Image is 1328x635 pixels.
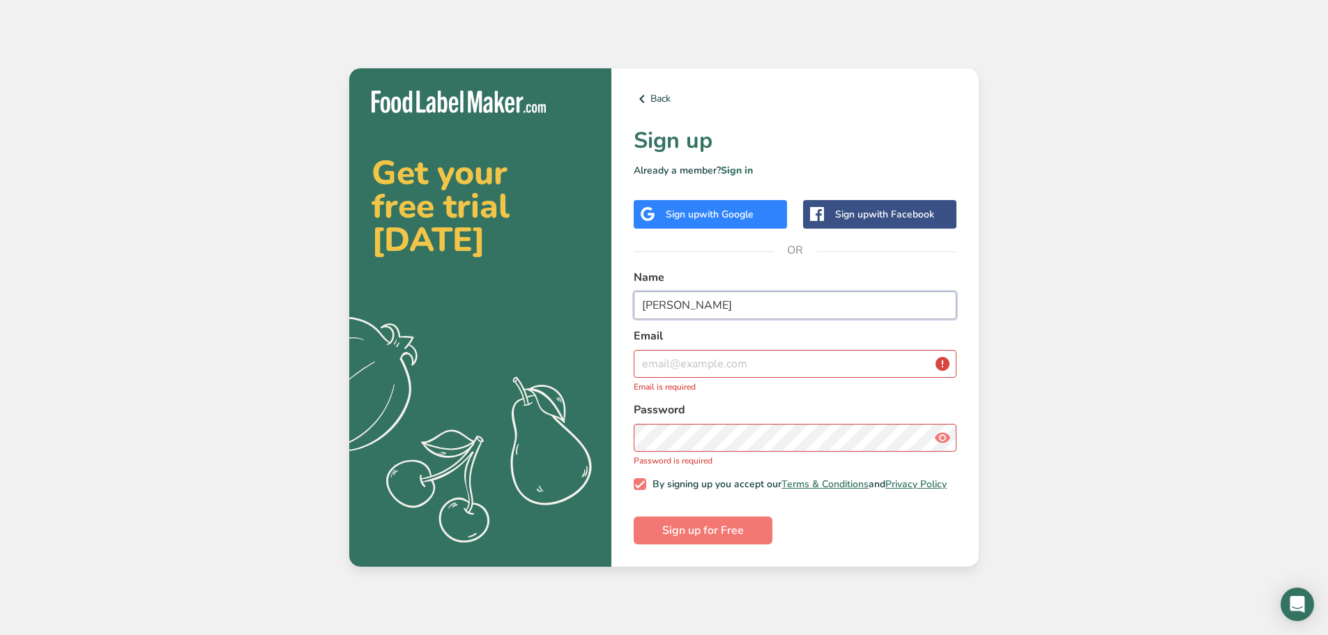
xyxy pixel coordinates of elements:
input: email@example.com [634,350,956,378]
button: Sign up for Free [634,517,772,544]
span: Sign up for Free [662,522,744,539]
img: Food Label Maker [372,91,546,114]
label: Password [634,401,956,418]
a: Privacy Policy [885,477,947,491]
label: Name [634,269,956,286]
span: with Facebook [869,208,934,221]
h2: Get your free trial [DATE] [372,156,589,257]
span: OR [774,229,816,271]
span: By signing up you accept our and [646,478,947,491]
p: Password is required [634,454,956,467]
input: John Doe [634,291,956,319]
div: Sign up [666,207,754,222]
span: with Google [699,208,754,221]
a: Back [634,91,956,107]
div: Open Intercom Messenger [1281,588,1314,621]
p: Email is required [634,381,956,393]
a: Sign in [721,164,753,177]
div: Sign up [835,207,934,222]
label: Email [634,328,956,344]
p: Already a member? [634,163,956,178]
a: Terms & Conditions [781,477,869,491]
h1: Sign up [634,124,956,158]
